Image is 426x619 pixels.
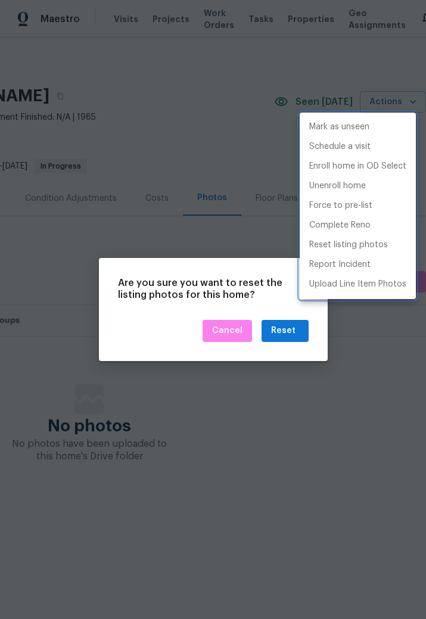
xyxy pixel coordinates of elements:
[309,121,369,133] p: Mark as unseen
[309,180,366,192] p: Unenroll home
[309,259,371,271] p: Report Incident
[309,219,371,232] p: Complete Reno
[309,278,406,291] p: Upload Line Item Photos
[309,200,372,212] p: Force to pre-list
[309,239,388,251] p: Reset listing photos
[309,141,371,153] p: Schedule a visit
[309,160,406,173] p: Enroll home in OD Select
